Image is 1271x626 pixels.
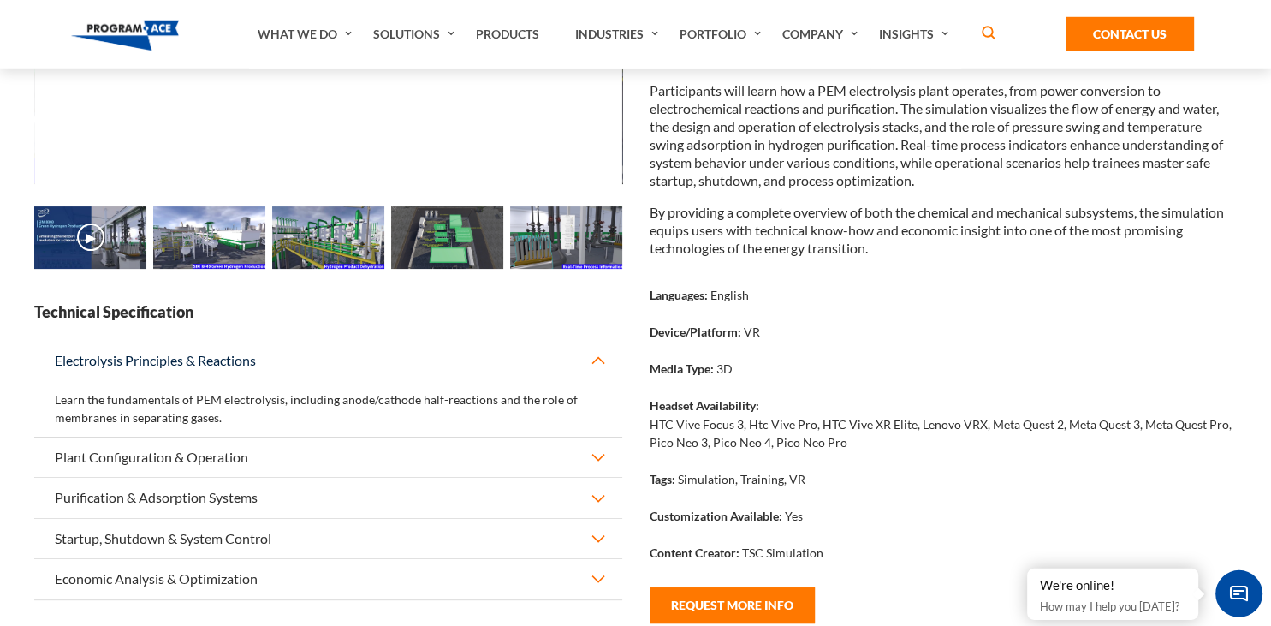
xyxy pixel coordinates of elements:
[650,81,1238,189] p: Participants will learn how a PEM electrolysis plant operates, from power conversion to electroch...
[34,438,622,477] button: Plant Configuration & Operation
[1040,577,1185,594] div: We're online!
[710,286,749,304] p: English
[77,224,104,251] button: ▶
[153,206,265,270] img: Green Hydrogen Production Simulation VR Training - Preview 1
[785,507,803,525] p: Yes
[716,360,733,378] p: 3D
[650,325,741,339] strong: Device/Platform:
[34,206,146,270] img: Green Hydrogen Production Simulation VR Training - Video 0
[742,544,823,562] p: TSC Simulation
[510,206,622,270] img: Green Hydrogen Production Simulation VR Training - Preview 4
[650,203,1238,257] p: By providing a complete overview of both the chemical and mechanical subsystems, the simulation e...
[650,415,1238,451] p: HTC Vive Focus 3, Htc Vive Pro, HTC Vive XR Elite, Lenovo VRX, Meta Quest 2, Meta Quest 3, Meta Q...
[650,509,782,523] strong: Customization Available:
[34,478,622,517] button: Purification & Adsorption Systems
[1040,596,1185,617] p: How may I help you [DATE]?
[1215,570,1262,617] span: Chat Widget
[744,323,760,341] p: VR
[391,206,503,270] img: Green Hydrogen Production Simulation VR Training - Preview 3
[678,470,805,488] p: Simulation, Training, VR
[34,301,622,323] strong: Technical Specification
[34,559,622,599] button: Economic Analysis & Optimization
[1066,17,1194,51] a: Contact Us
[34,519,622,558] button: Startup, Shutdown & System Control
[650,472,675,486] strong: Tags:
[34,380,622,437] div: Learn the fundamentals of PEM electrolysis, including anode/cathode half-reactions and the role o...
[650,398,759,413] strong: Headset Availability:
[650,546,739,560] strong: Content Creator:
[650,361,714,376] strong: Media Type:
[34,341,622,380] button: Electrolysis Principles & Reactions
[71,21,180,51] img: Program-Ace
[650,587,815,623] button: Request More Info
[272,206,384,270] img: Green Hydrogen Production Simulation VR Training - Preview 2
[650,288,708,302] strong: Languages:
